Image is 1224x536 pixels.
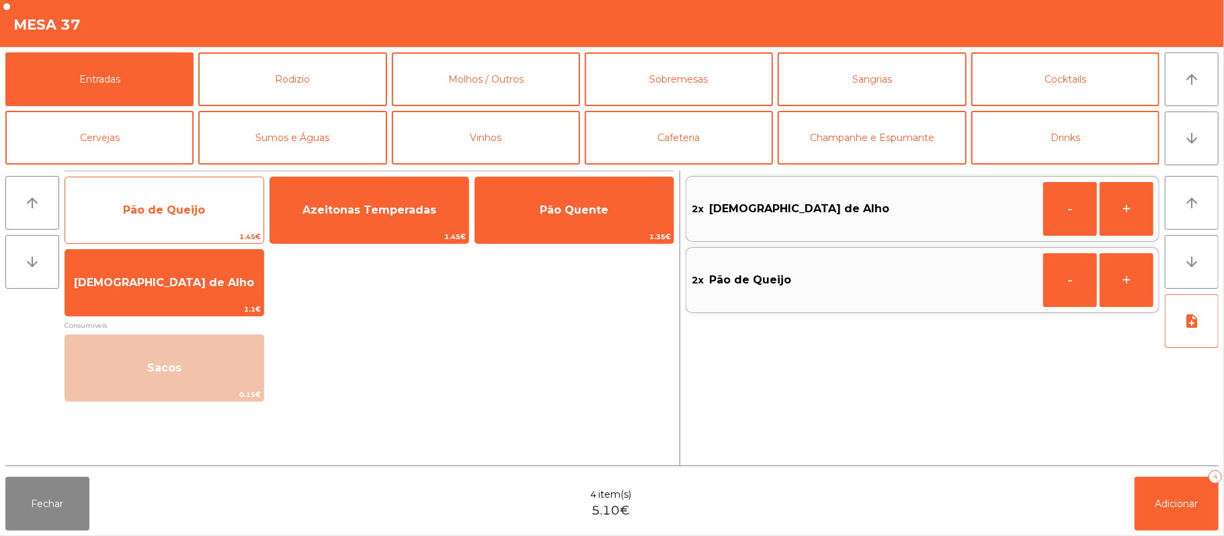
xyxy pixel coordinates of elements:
[1184,313,1200,329] i: note_add
[65,319,674,332] span: Consumiveis
[692,270,704,290] span: 2x
[1184,130,1200,146] i: arrow_downward
[392,111,580,165] button: Vinhos
[1100,253,1153,307] button: +
[13,15,81,35] h4: Mesa 37
[1165,52,1219,106] button: arrow_upward
[74,276,254,289] span: [DEMOGRAPHIC_DATA] de Alho
[1043,182,1097,236] button: -
[65,388,263,401] span: 0.15€
[585,52,773,106] button: Sobremesas
[590,488,597,502] span: 4
[24,195,40,211] i: arrow_upward
[5,52,194,106] button: Entradas
[971,52,1159,106] button: Cocktails
[1043,253,1097,307] button: -
[1165,111,1219,165] button: arrow_downward
[1209,470,1222,484] div: 4
[270,230,468,243] span: 1.45€
[5,235,59,289] button: arrow_downward
[302,204,436,216] span: Azeitonas Temperadas
[709,270,791,290] span: Pão de Queijo
[1184,195,1200,211] i: arrow_upward
[585,111,773,165] button: Cafeteria
[1165,294,1219,348] button: note_add
[1184,254,1200,270] i: arrow_downward
[778,111,966,165] button: Champanhe e Espumante
[598,488,631,502] span: item(s)
[65,303,263,316] span: 1.1€
[5,176,59,230] button: arrow_upward
[123,204,205,216] span: Pão de Queijo
[5,477,89,531] button: Fechar
[5,111,194,165] button: Cervejas
[392,52,580,106] button: Molhos / Outros
[1165,176,1219,230] button: arrow_upward
[475,230,674,243] span: 1.35€
[709,199,889,219] span: [DEMOGRAPHIC_DATA] de Alho
[24,254,40,270] i: arrow_downward
[971,111,1159,165] button: Drinks
[198,111,386,165] button: Sumos e Águas
[1165,235,1219,289] button: arrow_downward
[1155,498,1198,510] span: Adicionar
[1135,477,1219,531] button: Adicionar4
[540,204,608,216] span: Pão Quente
[65,230,263,243] span: 1.45€
[692,199,704,219] span: 2x
[198,52,386,106] button: Rodizio
[778,52,966,106] button: Sangrias
[591,502,630,520] span: 5.10€
[1184,71,1200,87] i: arrow_upward
[1100,182,1153,236] button: +
[147,361,181,374] span: Sacos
